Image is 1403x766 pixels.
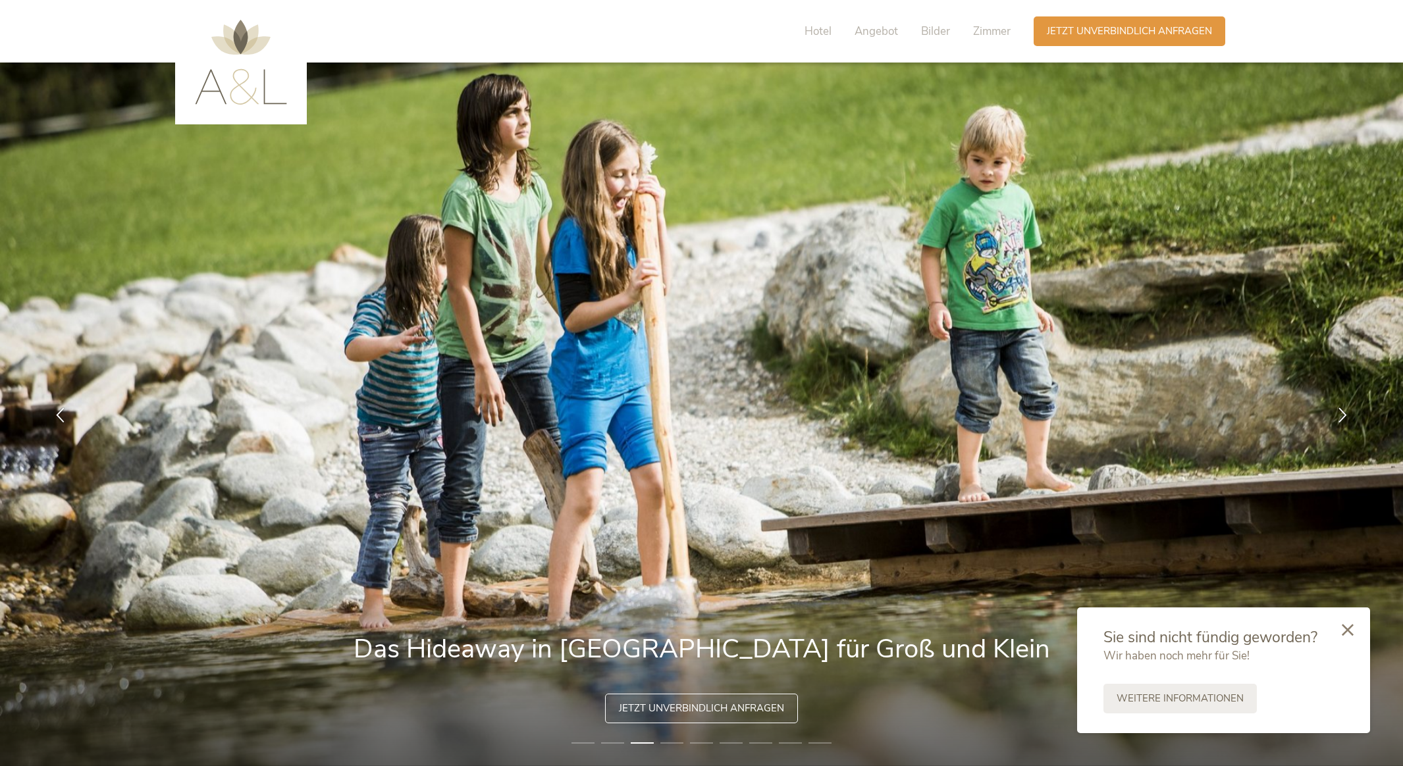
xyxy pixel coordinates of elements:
span: Hotel [805,24,832,39]
img: AMONTI & LUNARIS Wellnessresort [195,20,287,105]
span: Bilder [921,24,950,39]
a: Weitere Informationen [1103,684,1257,713]
span: Angebot [855,24,898,39]
span: Jetzt unverbindlich anfragen [1047,24,1212,38]
span: Jetzt unverbindlich anfragen [619,702,784,715]
span: Wir haben noch mehr für Sie! [1103,648,1250,663]
span: Zimmer [973,24,1011,39]
span: Weitere Informationen [1117,692,1244,705]
span: Sie sind nicht fündig geworden? [1103,627,1317,648]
